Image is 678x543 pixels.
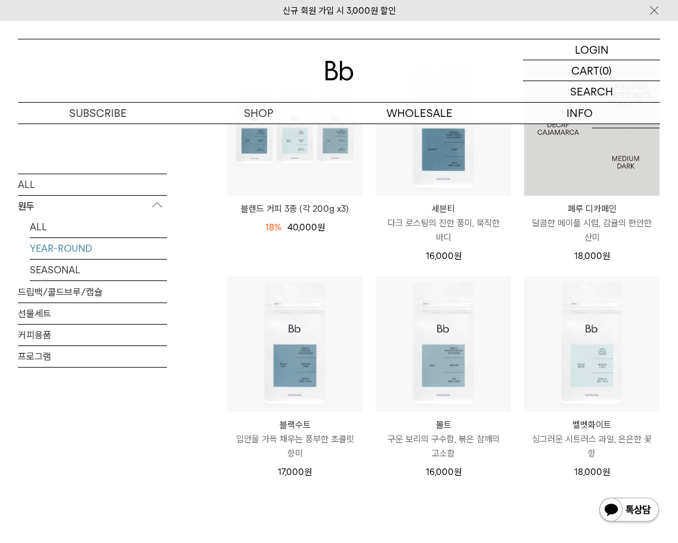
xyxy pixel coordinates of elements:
[227,418,363,432] p: 블랙수트
[575,39,609,60] p: LOGIN
[376,202,511,245] a: 세븐티 다크 로스팅의 진한 풍미, 묵직한 바디
[570,81,613,102] p: SEARCH
[523,39,660,60] a: LOGIN
[18,303,167,323] a: 선물세트
[524,216,660,245] p: 달콤한 메이플 시럽, 감귤의 편안한 산미
[598,496,660,525] img: 카카오톡 채널 1:1 채팅 버튼
[227,276,363,412] img: 블랙수트
[524,276,660,412] img: 벨벳화이트
[524,418,660,432] p: 벨벳화이트
[227,432,363,461] p: 입안을 가득 채우는 풍부한 초콜릿 향미
[571,60,599,81] p: CART
[524,418,660,461] a: 벨벳화이트 싱그러운 시트러스 과일, 은은한 꽃 향
[18,195,167,217] p: 원두
[227,418,363,461] a: 블랙수트 입안을 가득 채우는 풍부한 초콜릿 향미
[18,103,178,124] a: SUBSCRIBE
[426,467,462,477] span: 16,000
[376,418,511,432] p: 몰트
[376,432,511,461] p: 구운 보리의 구수함, 볶은 참깨의 고소함
[30,237,167,258] a: YEAR-ROUND
[30,259,167,280] a: SEASONAL
[278,467,312,477] span: 17,000
[574,467,610,477] span: 18,000
[524,60,660,196] img: 1000000082_add2_057.jpg
[18,174,167,195] a: ALL
[376,216,511,245] p: 다크 로스팅의 진한 풍미, 묵직한 바디
[454,467,462,477] span: 원
[523,60,660,81] a: CART (0)
[524,202,660,245] a: 페루 디카페인 달콤한 메이플 시럽, 감귤의 편안한 산미
[265,220,281,235] div: 18%
[18,324,167,345] a: 커피용품
[574,251,610,261] span: 18,000
[376,418,511,461] a: 몰트 구운 보리의 구수함, 볶은 참깨의 고소함
[524,202,660,216] p: 페루 디카페인
[30,216,167,237] a: ALL
[599,60,612,81] p: (0)
[227,60,363,196] img: 블렌드 커피 3종 (각 200g x3)
[304,467,312,477] span: 원
[227,202,363,216] a: 블렌드 커피 3종 (각 200g x3)
[376,276,511,412] img: 몰트
[500,103,660,124] p: INFO
[376,202,511,216] p: 세븐티
[18,345,167,366] a: 프로그램
[524,432,660,461] p: 싱그러운 시트러스 과일, 은은한 꽃 향
[376,60,511,196] img: 세븐티
[454,251,462,261] span: 원
[339,103,500,124] p: WHOLESALE
[287,222,325,233] span: 40,000
[602,467,610,477] span: 원
[18,281,167,302] a: 드립백/콜드브루/캡슐
[426,251,462,261] span: 16,000
[602,251,610,261] span: 원
[524,60,660,196] a: 페루 디카페인
[283,5,396,16] a: 신규 회원 가입 시 3,000원 할인
[317,222,325,233] span: 원
[325,61,354,81] img: 로고
[178,103,339,124] a: SHOP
